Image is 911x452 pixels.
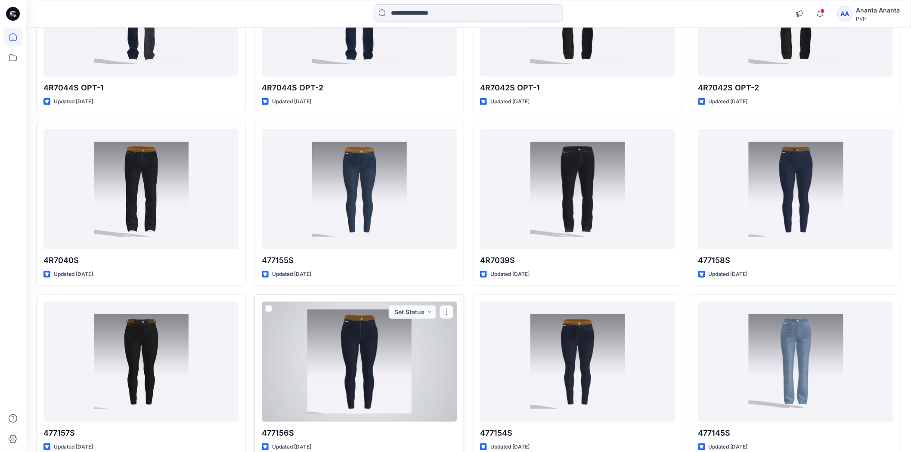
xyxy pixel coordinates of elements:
[698,427,893,439] p: 477145S
[480,427,675,439] p: 477154S
[837,6,853,22] div: AA
[698,254,893,266] p: 477158S
[43,129,239,249] a: 4R7040S
[709,270,748,279] p: Updated [DATE]
[709,443,748,452] p: Updated [DATE]
[54,97,93,106] p: Updated [DATE]
[480,254,675,266] p: 4R7039S
[262,129,457,249] a: 477155S
[490,97,530,106] p: Updated [DATE]
[43,427,239,439] p: 477157S
[480,82,675,94] p: 4R7042S OPT-1
[490,270,530,279] p: Updated [DATE]
[272,97,311,106] p: Updated [DATE]
[262,82,457,94] p: 4R7044S OPT-2
[43,302,239,421] a: 477157S
[43,82,239,94] p: 4R7044S OPT-1
[490,443,530,452] p: Updated [DATE]
[272,443,311,452] p: Updated [DATE]
[262,254,457,266] p: 477155S
[272,270,311,279] p: Updated [DATE]
[54,270,93,279] p: Updated [DATE]
[480,302,675,421] a: 477154S
[262,427,457,439] p: 477156S
[698,129,893,249] a: 477158S
[43,254,239,266] p: 4R7040S
[54,443,93,452] p: Updated [DATE]
[262,302,457,421] a: 477156S
[698,82,893,94] p: 4R7042S OPT-2
[698,302,893,421] a: 477145S
[856,5,900,15] div: Ananta Ananta
[480,129,675,249] a: 4R7039S
[709,97,748,106] p: Updated [DATE]
[856,15,900,22] div: PVH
